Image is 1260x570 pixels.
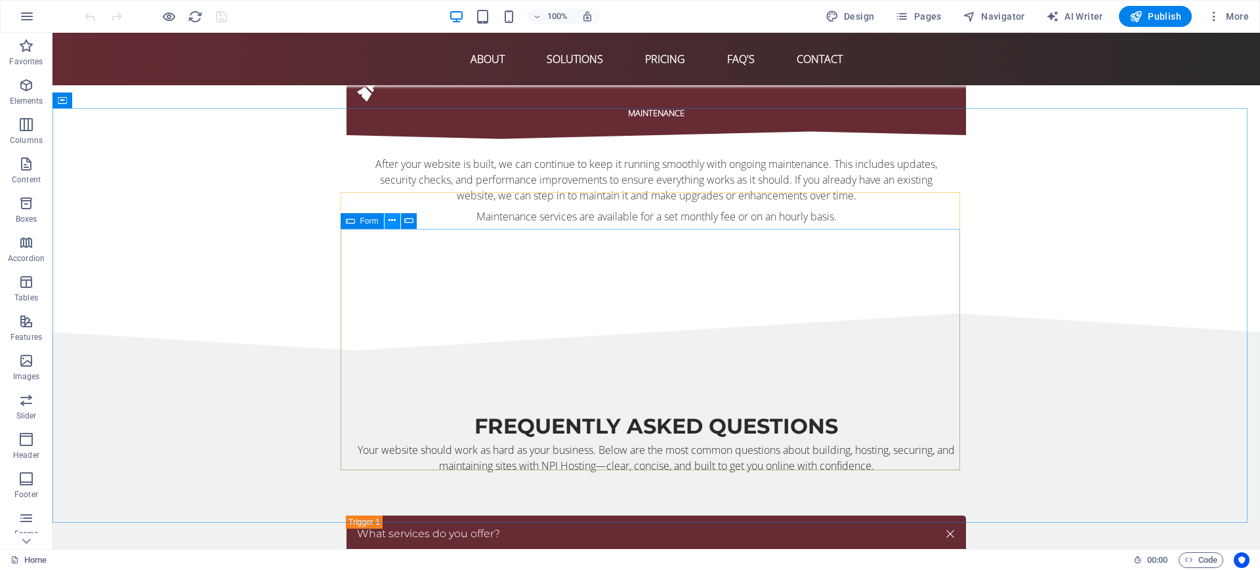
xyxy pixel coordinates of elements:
button: Navigator [957,6,1030,27]
a: Click to cancel selection. Double-click to open Pages [10,552,47,568]
h6: Session time [1133,552,1168,568]
button: reload [187,9,203,24]
span: AI Writer [1046,10,1103,23]
button: Design [820,6,880,27]
span: Pages [895,10,941,23]
i: On resize automatically adjust zoom level to fit chosen device. [581,10,593,22]
p: Images [13,371,40,382]
span: Navigator [963,10,1025,23]
h6: 100% [547,9,568,24]
p: Tables [14,293,38,303]
button: Pages [890,6,946,27]
div: Design (Ctrl+Alt+Y) [820,6,880,27]
span: Code [1185,552,1217,568]
p: Forms [14,529,38,539]
p: Features [10,332,42,342]
span: Design [826,10,875,23]
i: Reload page [188,9,203,24]
button: Click here to leave preview mode and continue editing [161,9,177,24]
button: 100% [528,9,574,24]
span: 00 00 [1147,552,1167,568]
p: Boxes [16,214,37,224]
span: Publish [1129,10,1181,23]
p: Slider [16,411,37,421]
p: Header [13,450,39,460]
button: Publish [1119,6,1192,27]
span: : [1156,555,1158,565]
p: Accordion [8,253,45,264]
p: Elements [10,96,43,106]
p: Favorites [9,56,43,67]
span: More [1207,10,1249,23]
button: Usercentrics [1234,552,1249,568]
span: Form [360,217,379,225]
p: Columns [10,135,43,146]
p: Footer [14,489,38,500]
button: AI Writer [1041,6,1108,27]
p: Content [12,174,41,185]
button: Code [1179,552,1223,568]
button: More [1202,6,1254,27]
